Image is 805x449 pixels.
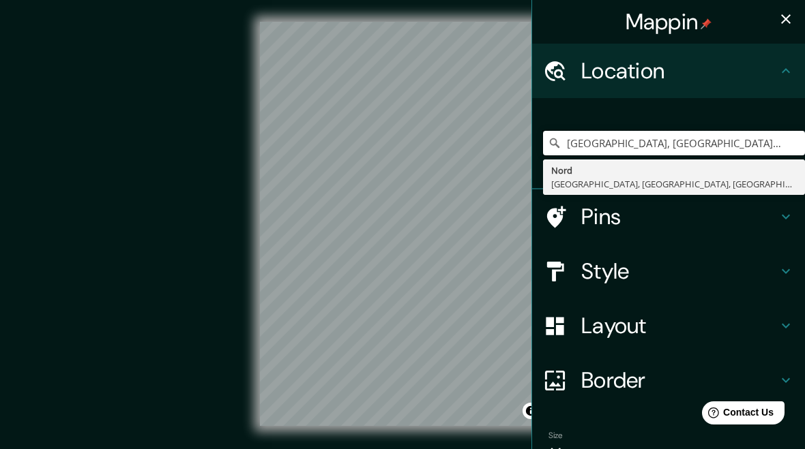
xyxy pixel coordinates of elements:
div: Nord [551,164,797,177]
div: Style [532,244,805,298]
div: Location [532,44,805,98]
div: Pins [532,189,805,244]
div: [GEOGRAPHIC_DATA], [GEOGRAPHIC_DATA], [GEOGRAPHIC_DATA] [551,177,797,191]
h4: Layout [581,312,778,339]
canvas: Map [260,22,546,426]
img: pin-icon.png [701,18,712,29]
iframe: Help widget launcher [684,396,790,434]
button: Toggle attribution [523,403,539,419]
h4: Pins [581,203,778,230]
h4: Location [581,57,778,84]
div: Layout [532,298,805,353]
h4: Style [581,258,778,285]
h4: Border [581,367,778,394]
input: Pick your city or area [543,131,805,155]
label: Size [548,430,563,442]
h4: Mappin [626,8,712,35]
div: Border [532,353,805,407]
